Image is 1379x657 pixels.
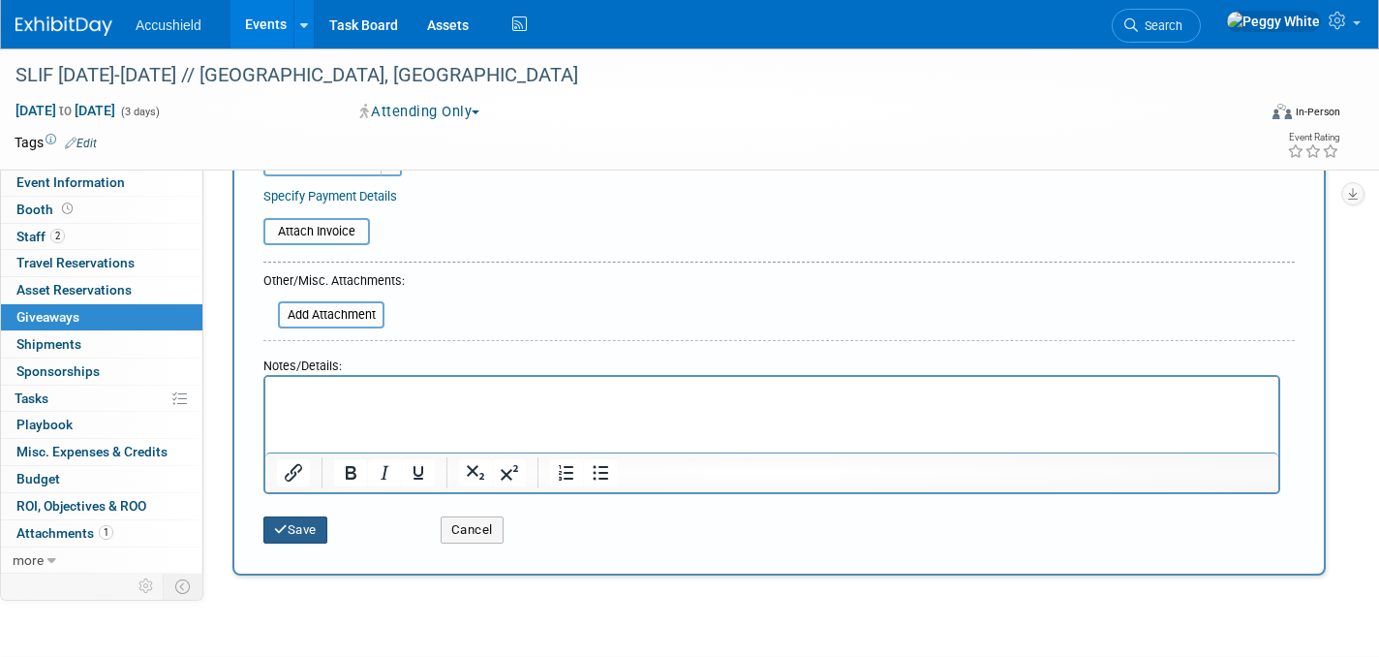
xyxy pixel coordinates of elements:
[263,189,397,203] a: Specify Payment Details
[1,493,202,519] a: ROI, Objectives & ROO
[1226,11,1321,32] img: Peggy White
[65,137,97,150] a: Edit
[263,272,405,295] div: Other/Misc. Attachments:
[353,102,488,122] button: Attending Only
[1,197,202,223] a: Booth
[1,359,202,385] a: Sponsorships
[1138,18,1182,33] span: Search
[263,349,1280,375] div: Notes/Details:
[99,525,113,540] span: 1
[1,224,202,250] a: Staff2
[368,459,401,486] button: Italic
[16,174,125,190] span: Event Information
[550,459,583,486] button: Numbered list
[402,459,435,486] button: Underline
[15,16,112,36] img: ExhibitDay
[441,516,504,544] button: Cancel
[1,170,202,196] a: Event Information
[1,466,202,492] a: Budget
[1144,101,1340,130] div: Event Format
[1,386,202,412] a: Tasks
[15,102,116,119] span: [DATE] [DATE]
[58,202,77,216] span: Booth not reserved yet
[493,459,526,486] button: Superscript
[56,103,75,118] span: to
[16,336,81,352] span: Shipments
[16,229,65,244] span: Staff
[16,282,132,297] span: Asset Reservations
[50,229,65,243] span: 2
[16,471,60,486] span: Budget
[1,547,202,574] a: more
[1,520,202,547] a: Attachments1
[9,58,1227,93] div: SLIF [DATE]-[DATE] // [GEOGRAPHIC_DATA], [GEOGRAPHIC_DATA]
[1295,105,1340,119] div: In-Person
[16,525,113,541] span: Attachments
[16,363,100,379] span: Sponsorships
[130,574,164,599] td: Personalize Event Tab Strip
[16,309,79,325] span: Giveaways
[1,304,202,330] a: Giveaways
[1,412,202,438] a: Playbook
[1,439,202,465] a: Misc. Expenses & Credits
[16,417,73,432] span: Playbook
[164,574,203,599] td: Toggle Event Tabs
[1112,9,1201,43] a: Search
[277,459,310,486] button: Insert/edit link
[15,133,97,152] td: Tags
[16,202,77,217] span: Booth
[16,444,168,459] span: Misc. Expenses & Credits
[119,106,160,118] span: (3 days)
[459,459,492,486] button: Subscript
[15,391,48,406] span: Tasks
[1287,133,1339,142] div: Event Rating
[1,250,202,276] a: Travel Reservations
[13,552,44,568] span: more
[16,498,146,514] span: ROI, Objectives & ROO
[136,17,201,33] span: Accushield
[334,459,367,486] button: Bold
[1,277,202,303] a: Asset Reservations
[16,255,135,270] span: Travel Reservations
[584,459,617,486] button: Bullet list
[1,331,202,358] a: Shipments
[265,377,1278,453] iframe: Rich Text Area
[1272,104,1292,119] img: Format-Inperson.png
[263,516,327,544] button: Save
